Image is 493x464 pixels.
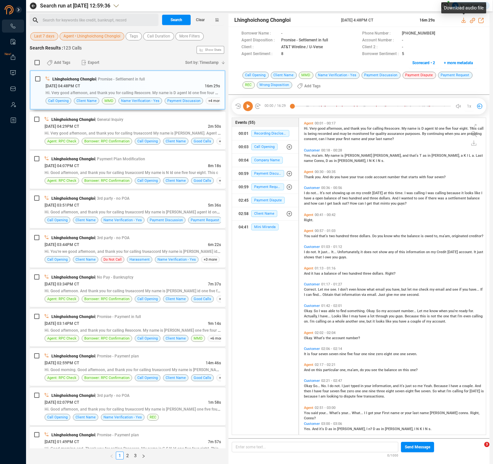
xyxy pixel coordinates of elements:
div: 00:59 [239,182,249,192]
span: Payment Dispute [251,197,285,204]
span: is [341,153,345,158]
span: balance [407,234,421,238]
span: [DATE] 03:44PM CT [45,242,79,247]
span: I [426,191,428,195]
span: wanted [401,196,414,200]
span: You [304,234,311,238]
span: and [361,137,368,141]
span: I [367,159,369,163]
span: creditor? [469,234,483,238]
span: Show Stats [205,11,221,89]
span: can [358,201,365,206]
span: account [374,175,388,179]
span: call [478,126,484,131]
li: Interactions [2,20,24,33]
span: [PERSON_NAME], [373,153,403,158]
span: get [327,201,333,206]
button: 00:01Recording Disclosure [232,127,299,140]
span: I [467,153,469,158]
div: Lhinghoichong Chongloi| Payment Plan Modification[DATE] 04:07PM CT8m 18sHi. Good afternoon, and t... [30,151,226,189]
span: Search [171,15,182,25]
span: Payment Request [251,183,284,190]
span: was [438,196,445,200]
span: that [373,201,380,206]
span: Payment Request [191,217,219,223]
li: Smart Reports [2,35,24,48]
span: [DATE] 03:51PM CT [45,203,79,208]
button: Agent • Lhinghoichong Chongloi [60,32,124,40]
span: D [326,159,329,163]
span: have [304,196,312,200]
span: showing [332,191,346,195]
span: Agent: RPC Check [47,178,76,184]
span: Call Opening [137,138,158,144]
span: Conns, [314,159,326,163]
button: 02:45Payment Dispute [232,194,299,207]
span: not... [311,191,320,195]
span: time. [395,191,404,195]
span: It... [331,250,337,254]
span: Name Verification - Yes [103,217,142,223]
span: seven? [434,175,445,179]
span: Do [372,234,377,238]
span: was [406,191,414,195]
span: a [312,196,315,200]
span: name? [383,137,394,141]
span: your [336,137,344,141]
span: the [401,234,407,238]
button: 00:03Call Opening [232,140,299,153]
span: I [481,191,482,195]
span: | Payment Plan Modification [95,157,145,161]
span: Add Tags [304,81,321,91]
span: Agent: RPC Check [47,138,76,144]
a: New! [10,54,16,61]
button: 00:59Payment Request [232,181,299,194]
span: a [445,196,448,200]
span: N [369,159,373,163]
span: Good Calls [194,178,211,184]
span: 6m 22s [208,242,221,247]
span: you [391,201,397,206]
span: have [341,175,349,179]
span: one [439,126,445,131]
span: back [333,201,342,206]
span: calling [414,191,426,195]
span: four [452,126,459,131]
span: Hi. Very good afternoon, and thank you for calling trueaccord My name is [PERSON_NAME]. Agent Id ... [45,130,238,136]
span: at [384,191,388,195]
li: Inbox [2,82,24,95]
span: not. [311,250,318,254]
span: Payment Discussion [167,98,200,104]
span: in [334,159,338,163]
span: good [318,126,326,131]
span: number [388,175,401,179]
span: Hi. Good afternoon, and thank you for calling trueaccord My name is [PERSON_NAME] agent Id one fi... [45,209,238,214]
span: Agent • Lhinghoichong Chongloi [63,32,120,40]
span: and [333,132,340,136]
span: guys? [397,201,406,206]
span: just... [321,250,331,254]
span: for [370,132,376,136]
span: this [388,191,395,195]
button: Tags [126,32,142,40]
span: Hi. You're we good afternoon, and thank you for calling trueaccord My name is [PERSON_NAME] id on... [45,249,239,254]
span: to, [434,234,439,238]
span: Call Duration [147,32,170,40]
span: Good Calls [194,138,211,144]
span: Client Name [251,210,277,217]
span: Client Name [166,138,186,144]
span: | Promise - Settlement in full [96,77,145,81]
div: grid [302,120,486,434]
span: How [350,201,358,206]
span: [PERSON_NAME] [345,153,373,158]
span: My [402,126,407,131]
span: 16m 29s [205,84,220,88]
span: I [404,191,406,195]
span: do [306,250,311,254]
span: three [350,234,359,238]
span: five [445,126,452,131]
span: L [469,153,472,158]
span: dollars. [359,234,372,238]
span: I [376,159,378,163]
span: T [419,153,423,158]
